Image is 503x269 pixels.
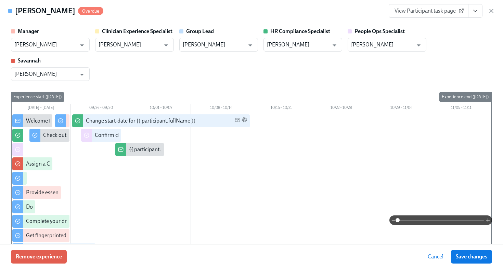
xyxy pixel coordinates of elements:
[186,28,214,34] strong: Group Lead
[131,104,191,113] div: 10/01 – 10/07
[18,57,41,64] strong: Savannah
[15,6,75,16] h4: [PERSON_NAME]
[77,40,87,51] button: Open
[77,69,87,80] button: Open
[26,189,133,196] div: Provide essential professional documentation
[245,40,256,51] button: Open
[428,253,443,260] span: Cancel
[451,250,492,264] button: Save changes
[26,160,297,168] div: Assign a Clinician Experience Specialist for {{ participant.fullName }} (start-date {{ participan...
[26,232,66,239] div: Get fingerprinted
[161,40,171,51] button: Open
[242,117,247,125] span: Slack
[235,117,240,125] span: Work Email
[354,28,405,34] strong: People Ops Specialist
[95,131,167,139] div: Confirm cleared by People Ops
[395,8,463,14] span: View Participant task page
[423,250,448,264] button: Cancel
[371,104,431,113] div: 10/29 – 11/04
[439,92,491,102] div: Experience end ([DATE])
[86,117,195,125] div: Change start-date for {{ participant.fullName }}
[311,104,371,113] div: 10/22 – 10/28
[11,250,67,264] button: Remove experience
[71,104,131,113] div: 09/24 – 09/30
[102,28,172,34] strong: Clinician Experience Specialist
[11,92,64,102] div: Experience start ([DATE])
[26,117,155,125] div: Welcome from the Charlie Health Compliance Team 👋
[11,104,71,113] div: [DATE] – [DATE]
[18,28,39,34] strong: Manager
[78,9,103,14] span: Overdue
[43,131,141,139] div: Check out our recommended laptop specs
[468,4,482,18] button: View task page
[456,253,487,260] span: Save changes
[413,40,424,51] button: Open
[26,203,111,211] div: Do your background check in Checkr
[129,146,269,153] div: {{ participant.fullName }} has filled out the onboarding form
[16,253,62,260] span: Remove experience
[270,28,330,34] strong: HR Compliance Specialist
[251,104,311,113] div: 10/15 – 10/21
[431,104,491,113] div: 11/05 – 11/11
[329,40,340,51] button: Open
[191,104,251,113] div: 10/08 – 10/14
[389,4,468,18] a: View Participant task page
